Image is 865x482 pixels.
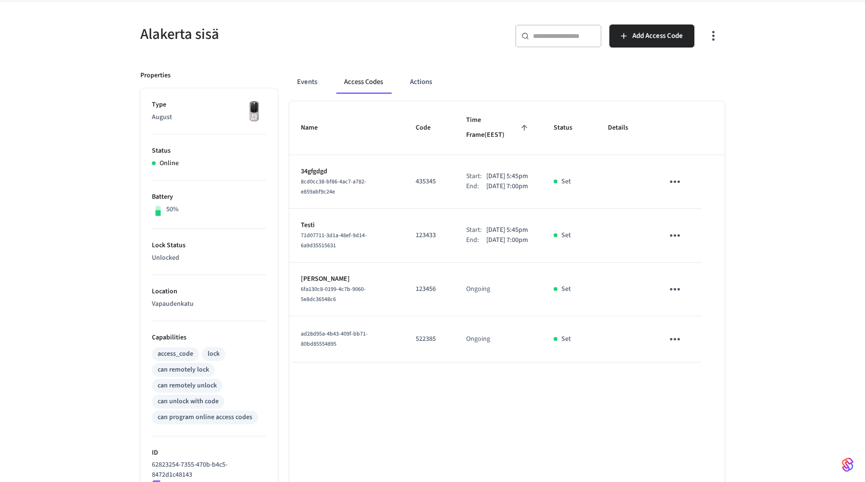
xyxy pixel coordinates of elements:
[466,181,486,192] div: End:
[242,100,266,124] img: Yale Assure Touchscreen Wifi Smart Lock, Satin Nickel, Front
[466,225,486,235] div: Start:
[486,225,528,235] p: [DATE] 5:45pm
[416,284,443,294] p: 123456
[561,284,571,294] p: Set
[140,71,171,81] p: Properties
[158,381,217,391] div: can remotely unlock
[455,316,542,362] td: Ongoing
[289,101,725,362] table: sticky table
[152,112,266,122] p: August
[632,30,683,42] span: Add Access Code
[301,285,366,303] span: 6fa130c8-0199-4c7b-9060-5e8dc36548c6
[455,263,542,316] td: Ongoing
[466,171,486,181] div: Start:
[152,333,266,343] p: Capabilities
[301,167,393,177] p: 34gfgdgd
[152,241,266,251] p: Lock Status
[416,334,443,344] p: 522385
[416,177,443,187] p: 435345
[301,178,366,196] span: 8cd0cc38-bf86-4ac7-a782-e859abf9c24e
[301,231,367,250] span: 71d07711-3d1a-48ef-9d14-6a9d35515631
[561,177,571,187] p: Set
[152,100,266,110] p: Type
[158,397,219,407] div: can unlock with code
[402,71,440,94] button: Actions
[152,299,266,309] p: Vapaudenkatu
[208,349,220,359] div: lock
[152,253,266,263] p: Unlocked
[152,287,266,297] p: Location
[158,349,193,359] div: access_code
[609,24,694,48] button: Add Access Code
[466,113,530,143] span: Time Frame(EEST)
[486,181,528,192] p: [DATE] 7:00pm
[166,205,179,215] p: 50%
[140,24,427,44] h5: Alakerta sisä
[158,365,209,375] div: can remotely lock
[301,120,330,135] span: Name
[554,120,585,135] span: Status
[336,71,391,94] button: Access Codes
[160,158,179,169] p: Online
[416,230,443,241] p: 123433
[152,448,266,458] p: ID
[486,235,528,245] p: [DATE] 7:00pm
[416,120,443,135] span: Code
[301,274,393,284] p: [PERSON_NAME]
[301,220,393,230] p: Testi
[289,71,325,94] button: Events
[152,460,262,480] p: 62823254-7355-470b-b4c5-8472d1c48143
[608,120,641,135] span: Details
[152,192,266,202] p: Battery
[561,230,571,241] p: Set
[842,457,853,472] img: SeamLogoGradient.69752ec5.svg
[289,71,725,94] div: ant example
[301,330,368,348] span: ad28d95a-4b43-409f-bb71-80bd85554895
[158,412,252,422] div: can program online access codes
[561,334,571,344] p: Set
[152,146,266,156] p: Status
[486,171,528,181] p: [DATE] 5:45pm
[466,235,486,245] div: End:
